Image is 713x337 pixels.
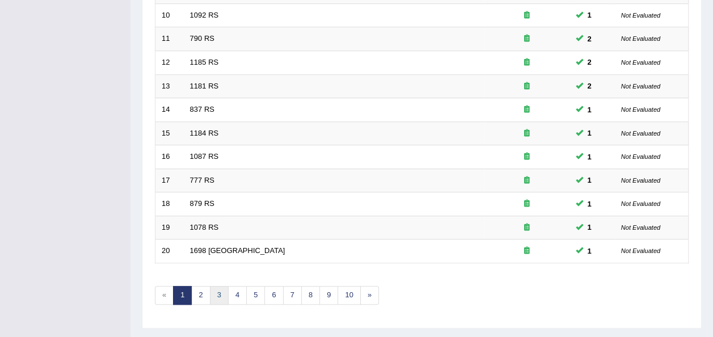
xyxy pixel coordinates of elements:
[583,33,596,45] span: You can still take this question
[190,58,219,66] a: 1185 RS
[264,286,283,305] a: 6
[155,145,184,169] td: 16
[491,222,563,233] div: Exam occurring question
[583,127,596,139] span: You can still take this question
[155,74,184,98] td: 13
[155,216,184,239] td: 19
[155,50,184,74] td: 12
[491,128,563,139] div: Exam occurring question
[360,286,379,305] a: »
[583,245,596,257] span: You can still take this question
[491,10,563,21] div: Exam occurring question
[491,199,563,209] div: Exam occurring question
[190,105,214,113] a: 837 RS
[190,129,219,137] a: 1184 RS
[190,34,214,43] a: 790 RS
[491,151,563,162] div: Exam occurring question
[583,174,596,186] span: You can still take this question
[621,200,660,207] small: Not Evaluated
[491,57,563,68] div: Exam occurring question
[621,130,660,137] small: Not Evaluated
[155,239,184,263] td: 20
[491,33,563,44] div: Exam occurring question
[621,59,660,66] small: Not Evaluated
[155,98,184,122] td: 14
[621,224,660,231] small: Not Evaluated
[190,223,219,231] a: 1078 RS
[319,286,338,305] a: 9
[190,11,219,19] a: 1092 RS
[210,286,229,305] a: 3
[246,286,265,305] a: 5
[491,104,563,115] div: Exam occurring question
[621,153,660,160] small: Not Evaluated
[621,12,660,19] small: Not Evaluated
[301,286,320,305] a: 8
[228,286,247,305] a: 4
[583,9,596,21] span: You can still take this question
[621,177,660,184] small: Not Evaluated
[583,56,596,68] span: You can still take this question
[155,121,184,145] td: 15
[190,176,214,184] a: 777 RS
[190,199,214,208] a: 879 RS
[337,286,360,305] a: 10
[583,104,596,116] span: You can still take this question
[190,246,285,255] a: 1698 [GEOGRAPHIC_DATA]
[173,286,192,305] a: 1
[583,80,596,92] span: You can still take this question
[583,221,596,233] span: You can still take this question
[155,3,184,27] td: 10
[621,106,660,113] small: Not Evaluated
[155,168,184,192] td: 17
[491,246,563,256] div: Exam occurring question
[621,35,660,42] small: Not Evaluated
[491,81,563,92] div: Exam occurring question
[621,83,660,90] small: Not Evaluated
[155,27,184,51] td: 11
[155,286,174,305] span: «
[190,152,219,161] a: 1087 RS
[583,151,596,163] span: You can still take this question
[621,247,660,254] small: Not Evaluated
[283,286,302,305] a: 7
[155,192,184,216] td: 18
[583,198,596,210] span: You can still take this question
[491,175,563,186] div: Exam occurring question
[190,82,219,90] a: 1181 RS
[191,286,210,305] a: 2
